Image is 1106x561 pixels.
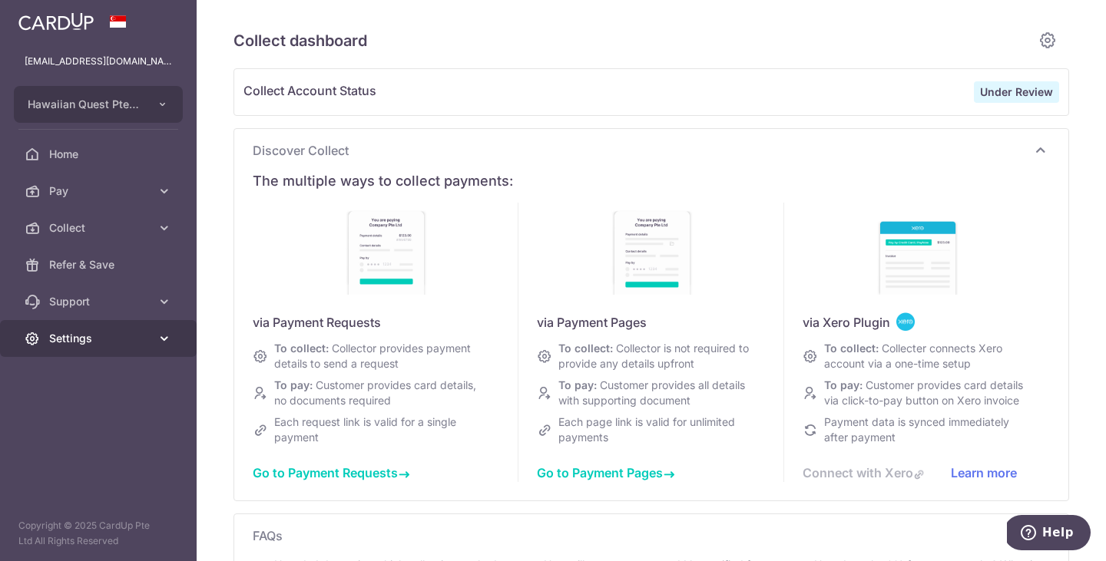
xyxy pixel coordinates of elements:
strong: Under Review [980,85,1053,98]
p: Discover Collect [253,141,1050,160]
span: Pay [49,183,151,199]
span: Discover Collect [253,141,1031,160]
span: Collector provides payment details to send a request [274,342,471,370]
span: Hawaiian Quest Pte Ltd [28,97,141,112]
p: FAQs [253,526,1050,545]
span: Each request link is valid for a single payment [274,415,456,444]
button: Hawaiian Quest Pte Ltd [14,86,183,123]
span: To collect: [558,342,613,355]
span: Refer & Save [49,257,151,272]
img: discover-payment-requests-886a7fde0c649710a92187107502557eb2ad8374a8eb2e525e76f9e186b9ffba.jpg [339,203,432,295]
img: discover-payment-pages-940d318898c69d434d935dddd9c2ffb4de86cb20fe041a80db9227a4a91428ac.jpg [605,203,697,295]
img: <span class="translation_missing" title="translation missing: en.collect_dashboard.discover.cards... [896,312,915,332]
span: Customer provides card details via click-to-pay button on Xero invoice [824,378,1023,407]
div: via Payment Pages [537,313,783,332]
span: Settings [49,331,151,346]
p: [EMAIL_ADDRESS][DOMAIN_NAME] [25,54,172,69]
a: Learn more [951,465,1017,480]
span: Support [49,294,151,309]
div: The multiple ways to collect payments: [253,172,1050,190]
span: Customer provides card details, no documents required [274,378,476,407]
a: Go to Payment Pages [537,465,675,480]
span: Customer provides all details with supporting document [558,378,745,407]
a: Go to Payment Requests [253,465,410,480]
span: Home [49,147,151,162]
span: Payment data is synced immediately after payment [824,415,1009,444]
img: CardUp [18,12,94,31]
img: discover-xero-sg-b5e0f4a20565c41d343697c4b648558ec96bb2b1b9ca64f21e4d1c2465932dfb.jpg [871,203,963,295]
span: To collect: [824,342,879,355]
span: To pay: [824,378,863,391]
div: via Xero Plugin [803,313,1050,332]
h5: Collect dashboard [233,28,1032,53]
span: To pay: [274,378,313,391]
span: Collect Account Status [243,81,974,103]
span: FAQs [253,526,1031,545]
div: via Payment Requests [253,313,518,332]
div: Discover Collect [253,166,1050,488]
span: To collect: [274,342,329,355]
span: Collector is not required to provide any details upfront [558,342,749,370]
span: To pay: [558,378,597,391]
span: Collecter connects Xero account via a one-time setup [824,342,1002,370]
span: Collect [49,220,151,236]
iframe: Opens a widget where you can find more information [1007,515,1091,553]
span: Each page link is valid for unlimited payments [558,415,735,444]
